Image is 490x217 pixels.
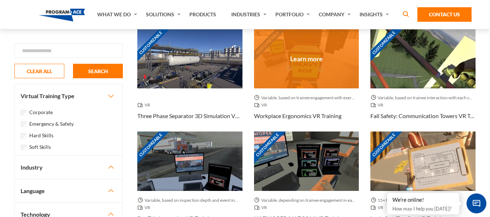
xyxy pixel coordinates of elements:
span: VR [254,204,270,211]
p: How may I help you [DATE]? [392,204,454,213]
label: Emergency & Safety [29,120,74,128]
h3: Three Phase Separator 3D Simulation VR Training [137,112,242,120]
span: VR [370,101,386,109]
a: Customizable Thumbnail - Workplace Ergonomics VR Training Variable, based on trainee engagement w... [254,29,359,132]
img: Program-Ace [39,9,85,21]
span: 15+ Minutes [370,197,404,204]
span: Chat Widget [467,193,486,213]
button: Virtual Training Type [15,84,122,108]
input: Soft Skills [21,145,26,150]
div: We're online! [392,196,454,204]
h3: Workplace Ergonomics VR Training [254,112,341,120]
span: Variable, based on trainee interaction with each section. [370,94,476,101]
a: Customizable Thumbnail - Three Phase Separator 3D Simulation VR Training VR Three Phase Separator... [137,29,242,132]
input: Corporate [21,110,26,116]
button: Industry [15,156,122,179]
button: CLEAR ALL [14,64,64,78]
label: Soft Skills [29,143,51,151]
a: Customizable Thumbnail - Fall Safety: Communication Towers VR Training Variable, based on trainee... [370,29,476,132]
span: Variable, depending on trainee engagement in each section. [254,197,359,204]
h3: Fall Safety: Communication Towers VR Training [370,112,476,120]
span: VR [370,204,386,211]
span: VR [254,101,270,109]
input: Hard Skills [21,133,26,139]
span: VR [137,204,153,211]
label: Hard Skills [29,132,53,139]
span: VR [137,101,153,109]
input: Emergency & Safety [21,121,26,127]
span: Variable, based on inspection depth and event interaction. [137,197,242,204]
span: Variable, based on trainee engagement with exercises. [254,94,359,101]
button: Language [15,179,122,203]
label: Corporate [29,108,53,116]
a: Contact Us [417,7,472,22]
